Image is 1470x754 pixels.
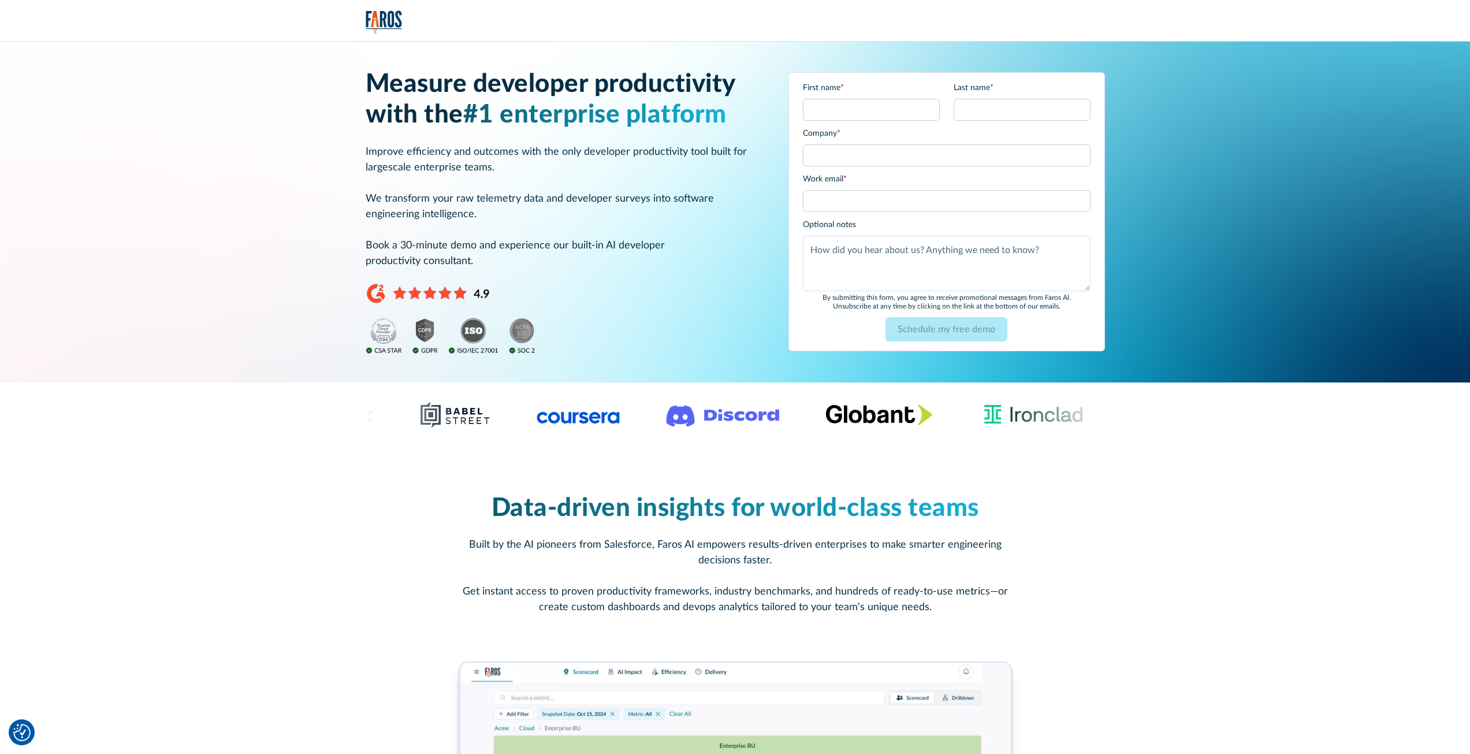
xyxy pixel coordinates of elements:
[979,401,1088,429] img: Ironclad Logo
[366,318,535,355] img: ISO, GDPR, SOC2, and CSA Star compliance badges
[420,401,491,429] img: Babel Street logo png
[366,10,403,34] a: home
[13,724,31,741] img: Revisit consent button
[803,219,1091,231] label: Optional notes
[366,144,761,269] p: Improve efficiency and outcomes with the only developer productivity tool built for largescale en...
[803,173,1091,185] label: Work email
[537,406,620,424] img: Logo of the online learning platform Coursera.
[954,82,1091,94] label: Last name
[458,537,1013,615] p: Built by the AI pioneers from Salesforce, Faros AI empowers results-driven enterprises to make sm...
[803,82,940,94] label: First name
[13,724,31,741] button: Cookie Settings
[803,82,1091,341] form: Email Form
[826,404,933,425] img: Globant's logo
[492,496,979,521] span: Data-driven insights for world-class teams
[366,10,403,34] img: Logo of the analytics and reporting company Faros.
[463,102,727,128] span: #1 enterprise platform
[366,283,490,304] img: 4.9 stars on G2
[885,317,1007,341] input: Schedule my free demo
[803,294,1091,310] div: By submitting this form, you agree to receive promotional messages from Faros Al. Unsubscribe at ...
[366,69,761,131] h1: Measure developer productivity with the
[803,128,1091,140] label: Company
[667,403,780,427] img: Logo of the communication platform Discord.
